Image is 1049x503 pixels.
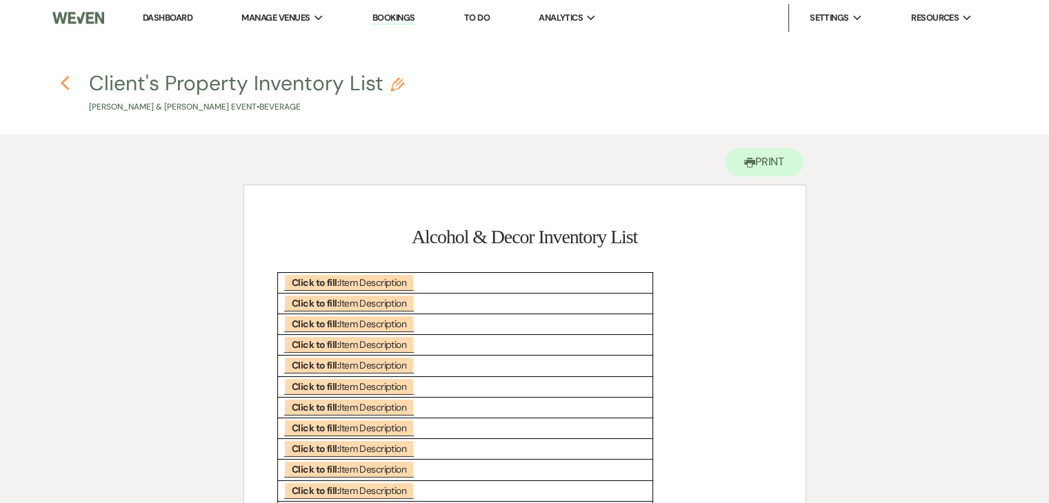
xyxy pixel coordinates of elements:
[283,274,414,291] span: Item Description
[292,484,339,497] b: Click to fill:
[292,401,339,413] b: Click to fill:
[292,380,339,393] b: Click to fill:
[292,463,339,475] b: Click to fill:
[725,148,804,176] button: Print
[539,11,583,25] span: Analytics
[89,73,404,114] button: Client's Property Inventory List[PERSON_NAME] & [PERSON_NAME] Event•Beverage
[810,11,849,25] span: Settings
[283,336,414,353] span: Item Description
[283,460,414,478] span: Item Description
[372,12,415,25] a: Bookings
[283,315,414,332] span: Item Description
[143,12,192,23] a: Dashboard
[89,101,404,114] p: [PERSON_NAME] & [PERSON_NAME] Event • Beverage
[241,11,310,25] span: Manage Venues
[283,482,414,499] span: Item Description
[464,12,490,23] a: To Do
[292,276,339,289] b: Click to fill:
[283,378,414,395] span: Item Description
[412,226,637,247] span: Alcohol & Decor Inventory List
[292,297,339,309] b: Click to fill:
[283,294,414,311] span: Item Description
[292,318,339,330] b: Click to fill:
[283,440,414,457] span: Item Description
[283,419,414,436] span: Item Description
[911,11,959,25] span: Resources
[283,398,414,415] span: Item Description
[52,3,104,32] img: Weven Logo
[292,422,339,434] b: Click to fill:
[292,442,339,455] b: Click to fill:
[292,338,339,351] b: Click to fill:
[292,359,339,371] b: Click to fill:
[283,356,414,373] span: Item Description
